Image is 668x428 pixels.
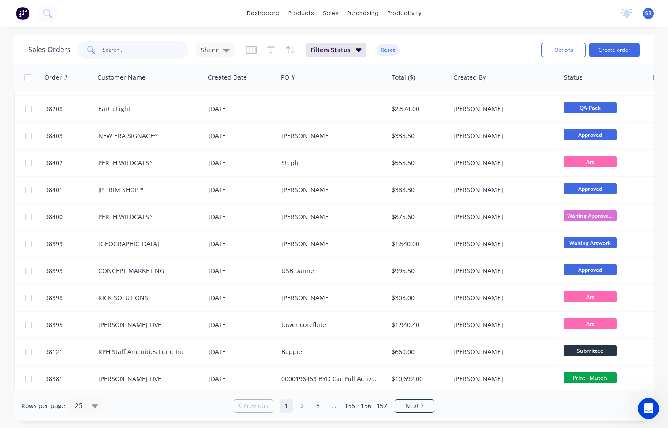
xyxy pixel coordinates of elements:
[638,398,659,419] iframe: Intercom live chat
[45,96,98,122] a: 98208
[564,372,617,383] span: Print - Mutoh
[383,7,426,20] div: productivity
[564,210,617,221] span: Waiting Approva...
[392,185,443,194] div: $388.30
[453,73,486,82] div: Created By
[281,374,379,383] div: 0000196459 BYD Car Pull Activation
[306,43,366,57] button: Filters:Status
[16,7,29,20] img: Factory
[242,7,284,20] a: dashboard
[45,231,98,257] a: 98399
[453,158,551,167] div: [PERSON_NAME]
[45,366,98,392] a: 98381
[281,293,379,302] div: [PERSON_NAME]
[208,158,274,167] div: [DATE]
[21,401,65,410] span: Rows per page
[359,399,372,413] a: Page 156
[208,185,274,194] div: [DATE]
[453,131,551,140] div: [PERSON_NAME]
[97,73,146,82] div: Customer Name
[319,7,343,20] div: sales
[392,293,443,302] div: $308.00
[45,312,98,338] a: 98395
[392,73,415,82] div: Total ($)
[98,185,144,194] a: JP TRIM SHOP *
[311,399,325,413] a: Page 3
[311,46,350,54] span: Filters: Status
[405,401,419,410] span: Next
[284,7,319,20] div: products
[281,131,379,140] div: [PERSON_NAME]
[45,320,63,329] span: 98395
[281,266,379,275] div: USB banner
[98,347,184,356] a: RPH Staff Amenities Fund Inc
[280,399,293,413] a: Page 1 is your current page
[392,239,443,248] div: $1,540.00
[208,293,274,302] div: [DATE]
[281,158,379,167] div: Steph
[45,131,63,140] span: 98403
[453,266,551,275] div: [PERSON_NAME]
[208,239,274,248] div: [DATE]
[645,9,652,17] span: SB
[208,374,274,383] div: [DATE]
[564,237,617,248] span: Waiting Artwork
[45,123,98,149] a: 98403
[230,399,438,413] ul: Pagination
[208,266,274,275] div: [DATE]
[208,347,274,356] div: [DATE]
[45,212,63,221] span: 98400
[453,374,551,383] div: [PERSON_NAME]
[45,347,63,356] span: 98121
[392,212,443,221] div: $875.60
[208,131,274,140] div: [DATE]
[45,104,63,113] span: 98208
[392,347,443,356] div: $660.00
[392,158,443,167] div: $555.50
[98,266,164,275] a: CONCEPT MARKETING
[208,320,274,329] div: [DATE]
[45,285,98,311] a: 98398
[281,212,379,221] div: [PERSON_NAME]
[243,401,269,410] span: Previous
[281,185,379,194] div: [PERSON_NAME]
[564,73,583,82] div: Status
[564,345,617,356] span: Submitted
[45,158,63,167] span: 98402
[45,204,98,230] a: 98400
[564,318,617,329] span: Art
[395,401,434,410] a: Next page
[343,399,357,413] a: Page 155
[98,293,148,302] a: KICK SOLUTIONS
[564,102,617,113] span: QA-Pack
[392,320,443,329] div: $1,940.40
[44,73,68,82] div: Order #
[564,264,617,275] span: Approved
[208,212,274,221] div: [DATE]
[377,44,399,56] button: Reset
[564,291,617,302] span: Art
[281,320,379,329] div: tower coreflute
[208,73,247,82] div: Created Date
[45,266,63,275] span: 98393
[453,293,551,302] div: [PERSON_NAME]
[453,104,551,113] div: [PERSON_NAME]
[392,266,443,275] div: $995.50
[98,320,161,329] a: [PERSON_NAME] LIVE
[589,43,640,57] button: Create order
[453,347,551,356] div: [PERSON_NAME]
[343,7,383,20] div: purchasing
[98,374,161,383] a: [PERSON_NAME] LIVE
[564,129,617,140] span: Approved
[45,239,63,248] span: 98399
[392,131,443,140] div: $335.50
[45,293,63,302] span: 98398
[45,258,98,284] a: 98393
[281,347,379,356] div: Beppie
[45,185,63,194] span: 98401
[45,374,63,383] span: 98381
[453,239,551,248] div: [PERSON_NAME]
[541,43,586,57] button: Options
[281,73,295,82] div: PO #
[327,399,341,413] a: Jump forward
